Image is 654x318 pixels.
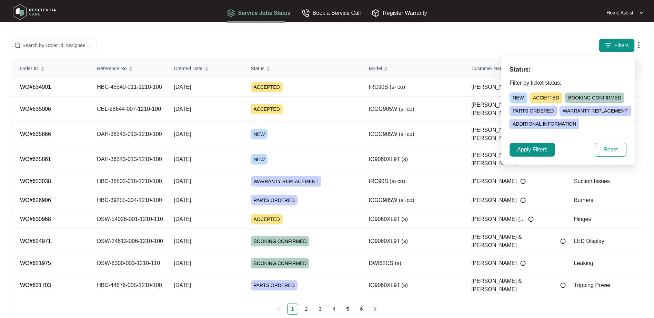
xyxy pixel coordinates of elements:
[251,176,321,187] span: WARRANTY REPLACEMENT
[520,261,526,266] img: Info icon
[242,60,360,78] th: Status
[614,42,629,49] span: Filters
[510,93,527,103] span: NEW
[89,254,165,273] td: DSW-8300-003-1210-110
[369,65,382,72] span: Model
[566,172,642,191] td: Suction Issues
[20,84,51,90] a: WO#634901
[227,9,235,17] img: Service Jobs Status icon
[471,259,517,267] span: [PERSON_NAME]
[471,277,557,294] span: [PERSON_NAME] & [PERSON_NAME]
[560,106,631,116] span: WARRANTY REPLACEMENT
[361,60,463,78] th: Model
[361,273,463,298] td: IO9060XL9T (s)
[640,11,644,14] img: dropdown arrow
[510,119,579,129] span: ADDITIONAL INFORMATION
[89,210,165,229] td: DSW-54026-001-1210-110
[174,282,191,288] span: [DATE]
[463,60,566,78] th: Customer Name
[599,39,635,52] button: filter iconFilters
[174,65,202,72] span: Created Date
[251,236,309,246] span: BOOKING CONFIRMED
[520,198,526,203] img: Info icon
[566,273,642,298] td: Tripping Power
[302,9,310,17] img: Book a Service Call icon
[510,106,557,116] span: PARTS ORDERED
[606,9,633,16] p: Home Assist
[566,191,642,210] td: Burners
[471,151,557,168] span: [PERSON_NAME] & [PERSON_NAME] ...
[89,122,165,147] td: DAH-36343-013-1210-100
[361,97,463,122] td: ICGG905W (s+co)
[361,229,463,254] td: IO9060XL9T (s)
[20,216,51,222] a: WO#630968
[174,156,191,162] span: [DATE]
[174,84,191,90] span: [DATE]
[372,9,427,17] div: Register Warranty
[361,254,463,273] td: DWI62CS (s)
[288,304,298,314] a: 1
[343,304,353,314] a: 5
[20,197,51,203] a: WO#626906
[635,41,643,49] img: dropdown arrow
[251,129,268,139] span: NEW
[165,60,242,78] th: Created Date
[174,131,191,137] span: [DATE]
[471,65,506,72] span: Customer Name
[227,9,290,17] div: Service Jobs Status
[20,131,51,137] a: WO#635866
[528,216,534,222] img: Info icon
[370,304,381,315] li: Next Page
[301,304,312,315] li: 2
[471,101,557,117] span: [PERSON_NAME] & [PERSON_NAME]
[471,233,557,250] span: [PERSON_NAME] & [PERSON_NAME]
[174,260,191,266] span: [DATE]
[566,210,642,229] td: Hinges
[373,307,378,311] span: right
[20,106,51,112] a: WO#635006
[510,65,626,74] p: Status:
[471,126,557,142] span: [PERSON_NAME] & [PERSON_NAME] ...
[517,146,547,154] span: Apply Filters
[20,282,51,288] a: WO#631703
[372,9,380,17] img: Register Warranty icon
[361,122,463,147] td: ICGG905W (s+co)
[471,215,525,223] span: [PERSON_NAME] (...
[89,78,165,97] td: HBC-45540-011-1210-100
[22,42,93,49] input: Search by Order Id, Assignee Name, Reference No, Customer Name and Model
[174,178,191,184] span: [DATE]
[356,304,367,314] a: 6
[361,191,463,210] td: ICGG905W (s+co)
[89,191,165,210] td: HBC-39255-004-1210-100
[89,60,165,78] th: Reference No
[560,283,566,288] img: Info icon
[361,147,463,172] td: IO9060XL9T (s)
[530,93,562,103] span: ACCEPTED
[273,304,284,315] li: Previous Page
[315,304,326,315] li: 3
[273,304,284,315] button: left
[20,260,51,266] a: WO#621975
[89,147,165,172] td: DAH-36343-013-1210-100
[471,177,517,185] span: [PERSON_NAME]
[605,42,612,49] img: filter icon
[89,97,165,122] td: CEL-28644-007-1210-100
[20,178,51,184] a: WO#623038
[510,79,626,87] p: Filter by ticket status:
[251,280,297,290] span: PARTS ORDERED
[329,304,340,315] li: 4
[20,156,51,162] a: WO#635861
[560,238,566,244] img: Info icon
[251,154,268,165] span: NEW
[471,196,517,204] span: [PERSON_NAME]
[89,273,165,298] td: HBC-44876-005-1210-100
[566,229,642,254] td: LED Display
[361,78,463,97] td: IRC90S (s+co)
[251,214,282,224] span: ACCEPTED
[251,195,297,205] span: PARTS ORDERED
[174,216,191,222] span: [DATE]
[510,143,555,157] button: Apply Filters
